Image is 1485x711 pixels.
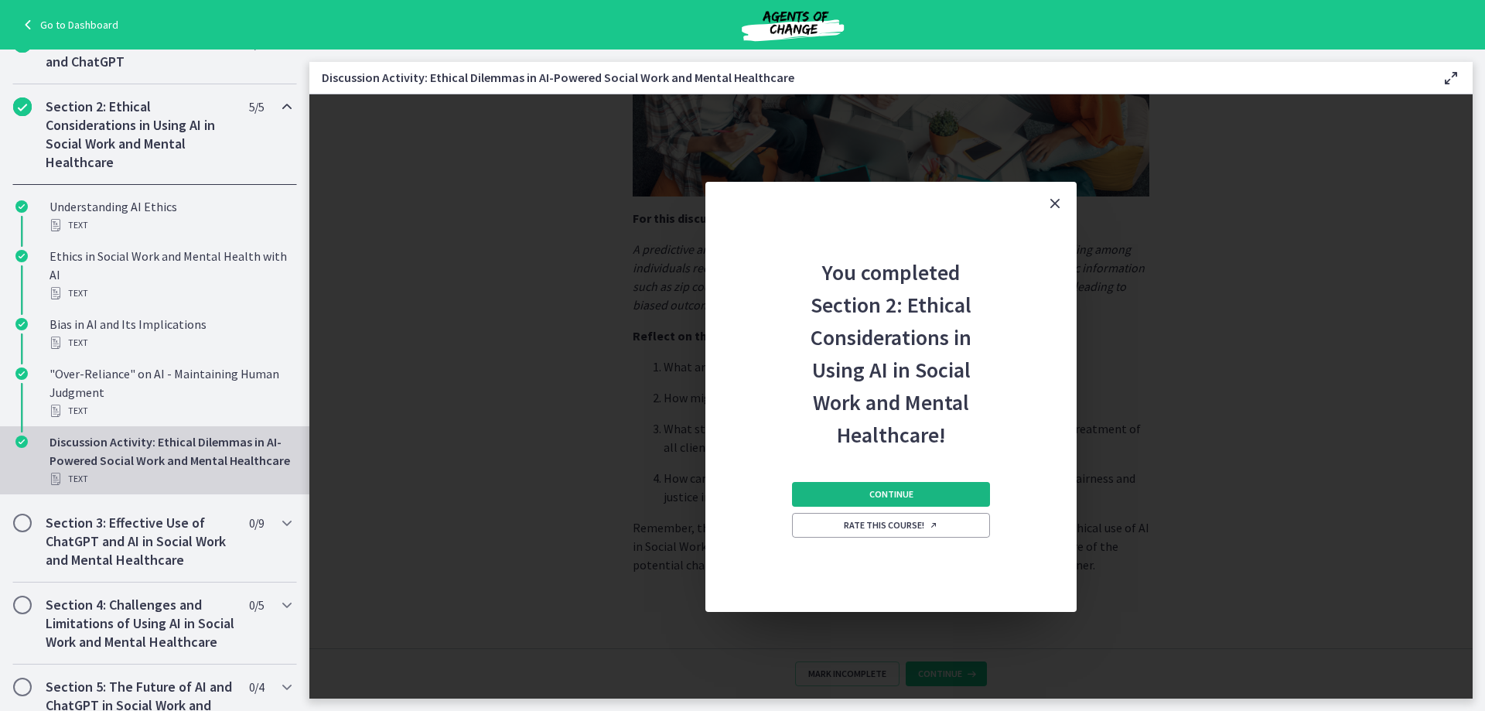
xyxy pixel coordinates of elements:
span: Continue [869,488,913,501]
img: Agents of Change [700,6,886,43]
div: Ethics in Social Work and Mental Health with AI [49,247,291,303]
div: Bias in AI and Its Implications [49,315,291,352]
i: Completed [13,97,32,116]
h2: Section 1: Introduction to AI and ChatGPT [46,34,234,71]
div: Text [49,402,291,420]
span: 5 / 5 [249,97,264,116]
h2: You completed Section 2: Ethical Considerations in Using AI in Social Work and Mental Healthcare! [789,225,993,451]
div: Text [49,470,291,488]
i: Completed [15,318,28,330]
a: Rate this course! Opens in a new window [792,513,990,538]
span: 0 / 9 [249,514,264,532]
button: Continue [792,482,990,507]
h2: Section 3: Effective Use of ChatGPT and AI in Social Work and Mental Healthcare [46,514,234,569]
i: Completed [15,367,28,380]
i: Completed [15,200,28,213]
button: Close [1033,182,1077,225]
div: "Over-Reliance" on AI - Maintaining Human Judgment [49,364,291,420]
a: Go to Dashboard [19,15,118,34]
div: Text [49,216,291,234]
span: 0 / 4 [249,678,264,696]
span: 0 / 5 [249,596,264,614]
span: Rate this course! [844,519,938,532]
div: Understanding AI Ethics [49,197,291,234]
div: Text [49,333,291,352]
div: Text [49,284,291,303]
i: Completed [15,436,28,448]
h2: Section 2: Ethical Considerations in Using AI in Social Work and Mental Healthcare [46,97,234,172]
h3: Discussion Activity: Ethical Dilemmas in AI-Powered Social Work and Mental Healthcare [322,68,1417,87]
h2: Section 4: Challenges and Limitations of Using AI in Social Work and Mental Healthcare [46,596,234,651]
div: Discussion Activity: Ethical Dilemmas in AI-Powered Social Work and Mental Healthcare [49,432,291,488]
i: Opens in a new window [929,521,938,530]
i: Completed [15,250,28,262]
